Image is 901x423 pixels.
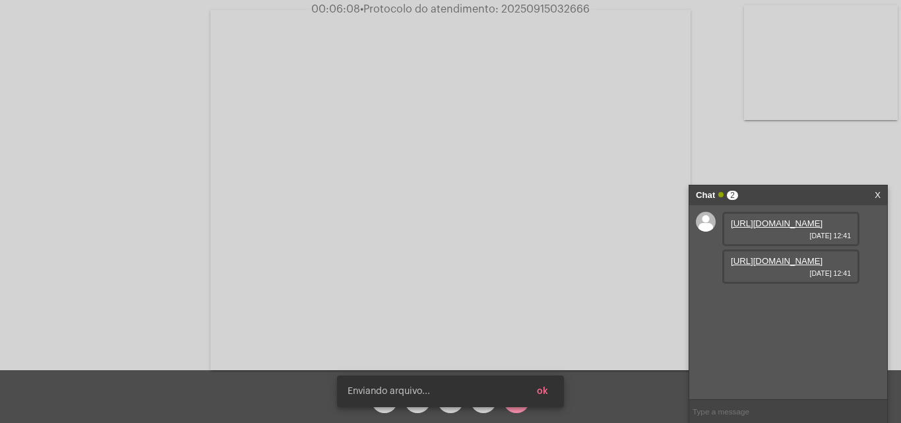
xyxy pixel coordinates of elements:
span: 00:06:08 [311,4,360,15]
strong: Chat [696,185,715,205]
a: X [875,185,881,205]
span: Online [718,192,724,197]
span: [DATE] 12:41 [731,269,851,277]
a: [URL][DOMAIN_NAME] [731,218,823,228]
span: • [360,4,363,15]
a: [URL][DOMAIN_NAME] [731,256,823,266]
input: Type a message [689,400,887,423]
span: ok [537,387,548,396]
span: 2 [727,191,738,200]
span: [DATE] 12:41 [731,232,851,240]
span: Enviando arquivo... [348,385,430,398]
span: Protocolo do atendimento: 20250915032666 [360,4,590,15]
